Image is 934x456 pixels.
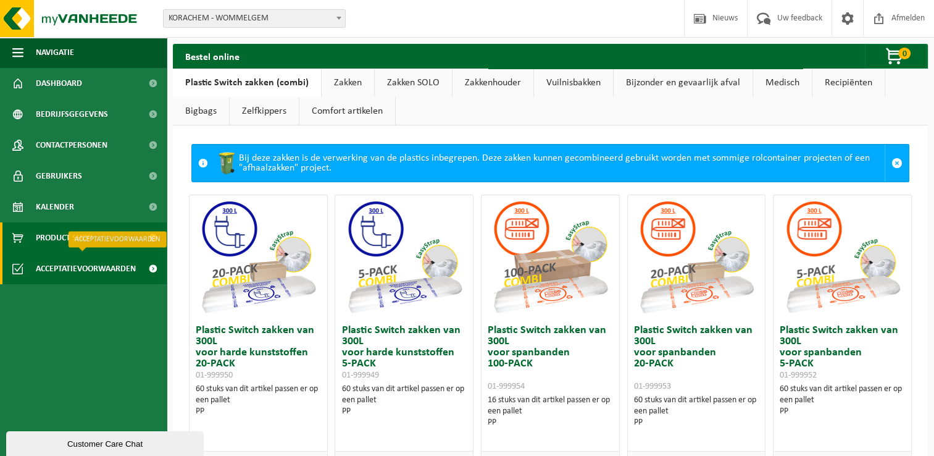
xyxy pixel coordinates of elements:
[173,97,229,125] a: Bigbags
[341,384,467,417] div: 60 stuks van dit artikel passen er op een pallet
[36,68,82,99] span: Dashboard
[534,69,613,97] a: Vuilnisbakken
[635,195,758,319] img: 01-999953
[196,384,321,417] div: 60 stuks van dit artikel passen er op een pallet
[488,417,613,428] div: PP
[163,9,346,28] span: KORACHEM - WOMMELGEM
[780,371,817,380] span: 01-999952
[634,417,759,428] div: PP
[36,222,92,253] span: Product Shop
[214,145,885,182] div: Bij deze zakken is de verwerking van de plastics inbegrepen. Deze zakken kunnen gecombineerd gebr...
[299,97,395,125] a: Comfort artikelen
[341,406,467,417] div: PP
[488,395,613,428] div: 16 stuks van dit artikel passen er op een pallet
[488,325,613,392] h3: Plastic Switch zakken van 300L voor spanbanden 100-PACK
[488,382,525,391] span: 01-999954
[341,371,378,380] span: 01-999949
[375,69,452,97] a: Zakken SOLO
[36,37,74,68] span: Navigatie
[488,195,612,319] img: 01-999954
[865,44,927,69] button: 0
[885,145,909,182] a: Sluit melding
[36,192,74,222] span: Kalender
[36,130,107,161] span: Contactpersonen
[196,195,320,319] img: 01-999950
[196,371,233,380] span: 01-999950
[36,99,108,130] span: Bedrijfsgegevens
[753,69,812,97] a: Medisch
[214,151,239,175] img: WB-0240-HPE-GN-50.png
[173,69,321,97] a: Plastic Switch zakken (combi)
[164,10,345,27] span: KORACHEM - WOMMELGEM
[634,325,759,392] h3: Plastic Switch zakken van 300L voor spanbanden 20-PACK
[780,325,905,381] h3: Plastic Switch zakken van 300L voor spanbanden 5-PACK
[452,69,533,97] a: Zakkenhouder
[36,253,136,284] span: Acceptatievoorwaarden
[230,97,299,125] a: Zelfkippers
[36,161,82,192] span: Gebruikers
[634,382,671,391] span: 01-999953
[6,429,206,456] iframe: chat widget
[196,325,321,381] h3: Plastic Switch zakken van 300L voor harde kunststoffen 20-PACK
[614,69,753,97] a: Bijzonder en gevaarlijk afval
[196,406,321,417] div: PP
[781,195,904,319] img: 01-999952
[343,195,466,319] img: 01-999949
[173,44,252,68] h2: Bestel online
[898,48,911,59] span: 0
[780,384,905,417] div: 60 stuks van dit artikel passen er op een pallet
[341,325,467,381] h3: Plastic Switch zakken van 300L voor harde kunststoffen 5-PACK
[322,69,374,97] a: Zakken
[634,395,759,428] div: 60 stuks van dit artikel passen er op een pallet
[812,69,885,97] a: Recipiënten
[780,406,905,417] div: PP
